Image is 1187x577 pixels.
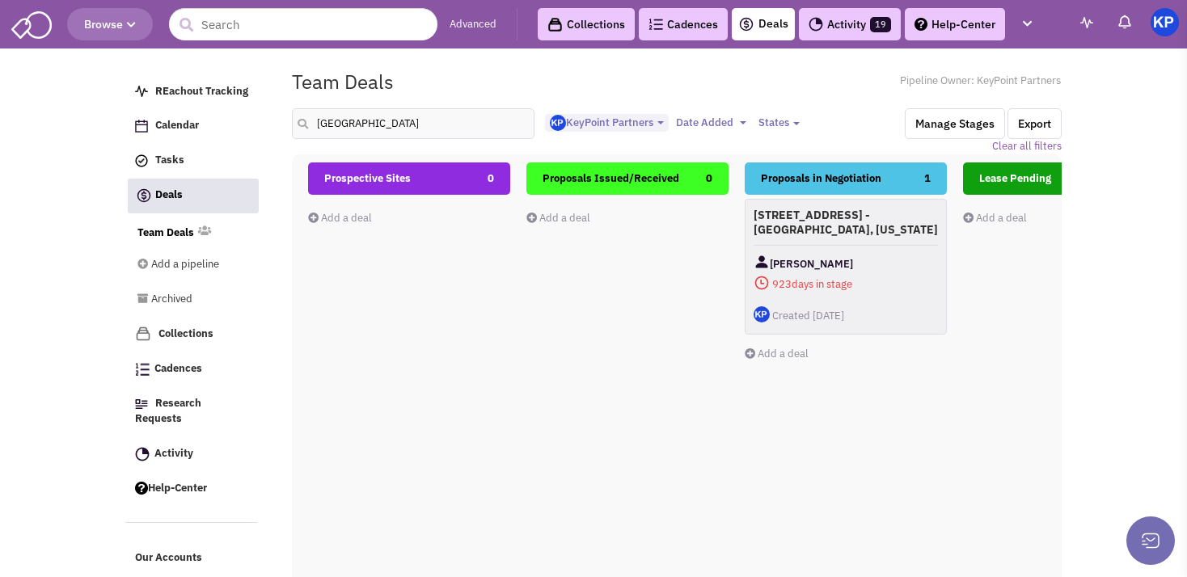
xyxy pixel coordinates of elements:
span: Proposals in Negotiation [761,171,881,185]
img: SmartAdmin [11,8,52,39]
a: Cadences [127,354,258,385]
button: KeyPoint Partners [545,114,669,133]
a: Deals [738,15,788,34]
a: Clear all filters [992,139,1062,154]
img: Calendar.png [135,120,148,133]
a: Collections [538,8,635,40]
img: Research.png [135,399,148,409]
a: Collections [127,318,258,350]
input: Search deals [292,108,534,139]
span: Pipeline Owner: KeyPoint Partners [900,74,1062,89]
h4: [STREET_ADDRESS] - [GEOGRAPHIC_DATA], [US_STATE] [754,208,938,237]
a: Tasks [127,145,258,176]
a: Research Requests [127,389,258,435]
a: Add a deal [308,211,372,225]
span: Created [DATE] [772,309,844,322]
a: Add a deal [526,211,590,225]
a: Add a deal [745,347,809,360]
a: Activity [127,439,258,470]
a: Help-Center [905,8,1005,40]
span: Prospective Sites [324,171,411,185]
img: help.png [915,18,927,31]
span: 923 [772,277,792,291]
img: Activity.png [809,17,823,32]
img: icon-deals.svg [136,186,152,205]
h1: Team Deals [292,71,394,92]
span: 1 [924,162,931,195]
a: Advanced [450,17,496,32]
img: icon-collection-lavender.png [135,326,151,342]
span: [PERSON_NAME] [770,254,853,274]
a: Add a deal [963,211,1027,225]
img: icon-daysinstage-red.png [754,275,770,291]
span: 19 [870,17,891,32]
img: icon-deals.svg [738,15,754,34]
span: Lease Pending [979,171,1051,185]
img: icon-tasks.png [135,154,148,167]
img: Cadences_logo.png [648,19,663,30]
img: Cadences_logo.png [135,363,150,376]
span: REachout Tracking [155,84,248,98]
img: Contact Image [754,254,770,270]
span: Tasks [155,154,184,167]
span: Research Requests [135,397,201,426]
button: Date Added [671,114,751,132]
img: KeyPoint Partners [1151,8,1179,36]
span: 0 [706,162,712,195]
input: Search [169,8,437,40]
a: Help-Center [127,474,258,504]
a: Team Deals [137,225,194,241]
img: Gp5tB00MpEGTGSMiAkF79g.png [550,115,566,131]
span: Collections [158,326,213,340]
a: Activity19 [799,8,901,40]
span: Date Added [676,116,733,129]
a: Deals [128,179,259,213]
img: help.png [135,482,148,495]
span: Proposals Issued/Received [543,171,679,185]
span: States [758,116,789,129]
span: Browse [84,17,136,32]
a: Archived [137,284,236,315]
span: KeyPoint Partners [550,116,653,129]
button: Manage Stages [905,108,1005,139]
span: Our Accounts [135,551,202,565]
a: Add a pipeline [137,250,236,280]
a: Calendar [127,111,258,141]
button: Export [1007,108,1062,139]
button: Browse [67,8,153,40]
a: Cadences [639,8,728,40]
img: icon-collection-lavender-black.svg [547,17,563,32]
button: States [754,114,805,132]
span: Calendar [155,119,199,133]
a: REachout Tracking [127,77,258,107]
img: Activity.png [135,447,150,461]
span: Cadences [154,362,202,376]
span: days in stage [754,274,938,294]
span: 0 [488,162,494,195]
span: Activity [154,446,193,460]
a: Our Accounts [127,543,258,574]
